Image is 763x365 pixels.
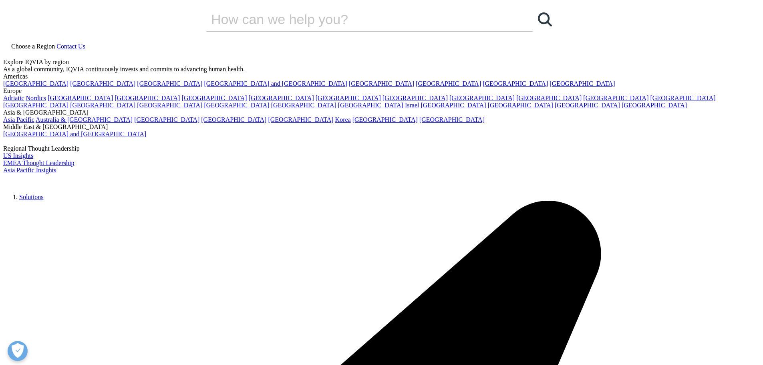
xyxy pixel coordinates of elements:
a: [GEOGRAPHIC_DATA] [316,95,381,101]
a: [GEOGRAPHIC_DATA] [352,116,418,123]
a: [GEOGRAPHIC_DATA] [181,95,247,101]
a: [GEOGRAPHIC_DATA] [268,116,333,123]
a: [GEOGRAPHIC_DATA] [137,102,202,109]
a: [GEOGRAPHIC_DATA] [421,102,486,109]
a: [GEOGRAPHIC_DATA] [3,80,68,87]
a: [GEOGRAPHIC_DATA] [249,95,314,101]
a: [GEOGRAPHIC_DATA] [48,95,113,101]
a: [GEOGRAPHIC_DATA] [204,102,269,109]
div: Regional Thought Leadership [3,145,760,152]
div: Explore IQVIA by region [3,58,760,66]
a: [GEOGRAPHIC_DATA] and [GEOGRAPHIC_DATA] [3,131,146,137]
a: Korea [335,116,351,123]
a: [GEOGRAPHIC_DATA] [583,95,648,101]
a: [GEOGRAPHIC_DATA] [650,95,715,101]
a: Contact Us [56,43,85,50]
a: Australia & [GEOGRAPHIC_DATA] [36,116,133,123]
a: [GEOGRAPHIC_DATA] [419,116,485,123]
a: [GEOGRAPHIC_DATA] [416,80,481,87]
div: Asia & [GEOGRAPHIC_DATA] [3,109,760,116]
a: [GEOGRAPHIC_DATA] [516,95,582,101]
a: [GEOGRAPHIC_DATA] [622,102,687,109]
a: EMEA Thought Leadership [3,159,74,166]
a: [GEOGRAPHIC_DATA] [555,102,620,109]
a: [GEOGRAPHIC_DATA] [449,95,515,101]
a: [GEOGRAPHIC_DATA] [70,80,135,87]
a: Search [533,7,557,31]
a: [GEOGRAPHIC_DATA] [488,102,553,109]
a: [GEOGRAPHIC_DATA] [550,80,615,87]
button: Open Preferences [8,341,28,361]
div: Middle East & [GEOGRAPHIC_DATA] [3,123,760,131]
div: Europe [3,87,760,95]
a: [GEOGRAPHIC_DATA] [201,116,266,123]
a: [GEOGRAPHIC_DATA] [115,95,180,101]
a: Solutions [19,194,43,200]
svg: Search [538,12,552,26]
a: Adriatic [3,95,24,101]
a: [GEOGRAPHIC_DATA] [349,80,414,87]
a: Asia Pacific Insights [3,167,56,173]
a: [GEOGRAPHIC_DATA] [134,116,199,123]
a: Asia Pacific [3,116,34,123]
a: [GEOGRAPHIC_DATA] and [GEOGRAPHIC_DATA] [204,80,347,87]
a: [GEOGRAPHIC_DATA] [70,102,135,109]
a: [GEOGRAPHIC_DATA] [3,102,68,109]
span: Choose a Region [11,43,55,50]
a: [GEOGRAPHIC_DATA] [137,80,202,87]
a: [GEOGRAPHIC_DATA] [271,102,336,109]
a: [GEOGRAPHIC_DATA] [338,102,403,109]
a: Israel [405,102,419,109]
div: As a global community, IQVIA continuously invests and commits to advancing human health. [3,66,760,73]
a: US Insights [3,152,33,159]
a: [GEOGRAPHIC_DATA] [483,80,548,87]
div: Americas [3,73,760,80]
input: Search [206,7,510,31]
a: [GEOGRAPHIC_DATA] [383,95,448,101]
img: IQVIA Healthcare Information Technology and Pharma Clinical Research Company [3,174,67,186]
a: Nordics [26,95,46,101]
